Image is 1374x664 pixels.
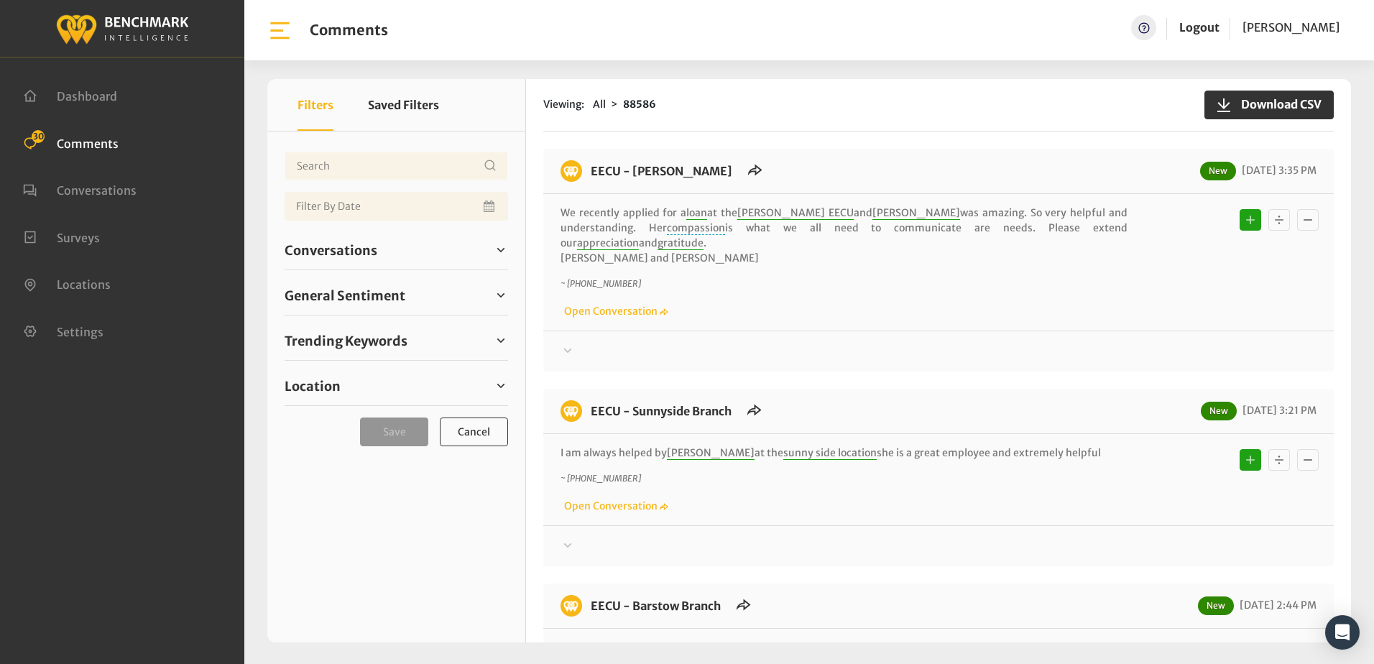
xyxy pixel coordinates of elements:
span: sunny side location [783,446,877,460]
span: New [1198,596,1234,615]
a: Trending Keywords [285,330,508,351]
span: teller [576,641,601,655]
a: Conversations [285,239,508,261]
a: Locations [23,276,111,290]
p: My was very efficient and pleasant, a . Her was at the Barstow branch [561,640,1128,655]
span: great teller [763,641,817,655]
span: [PERSON_NAME] [667,446,755,460]
span: gratitude [658,236,704,250]
span: Conversations [285,241,377,260]
p: I am always helped by at the she is a great employee and extremely helpful [561,446,1128,461]
img: benchmark [561,595,582,617]
span: [PERSON_NAME] [872,206,960,220]
a: [PERSON_NAME] [1242,15,1340,40]
span: [PERSON_NAME] [887,641,974,655]
span: Settings [57,324,103,338]
a: EECU - Barstow Branch [591,599,721,613]
a: Comments 30 [23,135,119,149]
a: EECU - [PERSON_NAME] [591,164,732,178]
img: bar [267,18,292,43]
span: [PERSON_NAME] [1242,20,1340,34]
h6: EECU - Sunnyside Branch [582,400,740,422]
a: Open Conversation [561,499,668,512]
a: Conversations [23,182,137,196]
span: Conversations [57,183,137,198]
span: General Sentiment [285,286,405,305]
img: benchmark [561,400,582,422]
span: Viewing: [543,97,584,112]
a: Surveys [23,229,100,244]
span: Download CSV [1232,96,1322,113]
span: [PERSON_NAME] EECU [737,206,854,220]
a: EECU - Sunnyside Branch [591,404,732,418]
a: General Sentiment [285,285,508,306]
span: [DATE] 3:21 PM [1239,404,1317,417]
span: 30 [32,130,45,143]
span: Comments [57,136,119,150]
a: Settings [23,323,103,338]
span: compassion [667,221,725,235]
h6: EECU - Barstow Branch [582,595,729,617]
div: Basic example [1236,206,1322,234]
div: Basic example [1236,446,1322,474]
button: Saved Filters [368,79,439,131]
input: Date range input field [285,192,508,221]
span: loan [686,206,707,220]
span: [DATE] 3:35 PM [1238,164,1317,177]
span: Locations [57,277,111,292]
span: New [1200,162,1236,180]
img: benchmark [561,160,582,182]
button: Filters [298,79,333,131]
span: All [593,98,606,111]
span: Trending Keywords [285,331,407,351]
input: Username [285,152,508,180]
button: Open Calendar [481,192,499,221]
button: Cancel [440,418,508,446]
a: Logout [1179,20,1219,34]
h6: EECU - Selma Branch [582,160,741,182]
a: Location [285,375,508,397]
strong: 88586 [623,98,656,111]
button: Download CSV [1204,91,1334,119]
a: Logout [1179,15,1219,40]
p: We recently applied for a at the and was amazing. So very helpful and understanding. Her is what ... [561,206,1128,266]
h1: Comments [310,22,388,39]
span: Location [285,377,341,396]
img: benchmark [55,11,189,46]
i: ~ [PHONE_NUMBER] [561,278,641,289]
i: ~ [PHONE_NUMBER] [561,473,641,484]
div: Open Intercom Messenger [1325,615,1360,650]
a: Open Conversation [561,305,668,318]
span: Surveys [57,230,100,244]
span: Dashboard [57,89,117,103]
a: Dashboard [23,88,117,102]
span: New [1201,402,1237,420]
span: appreciation [577,236,639,250]
span: [DATE] 2:44 PM [1236,599,1317,612]
span: name [840,641,868,655]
